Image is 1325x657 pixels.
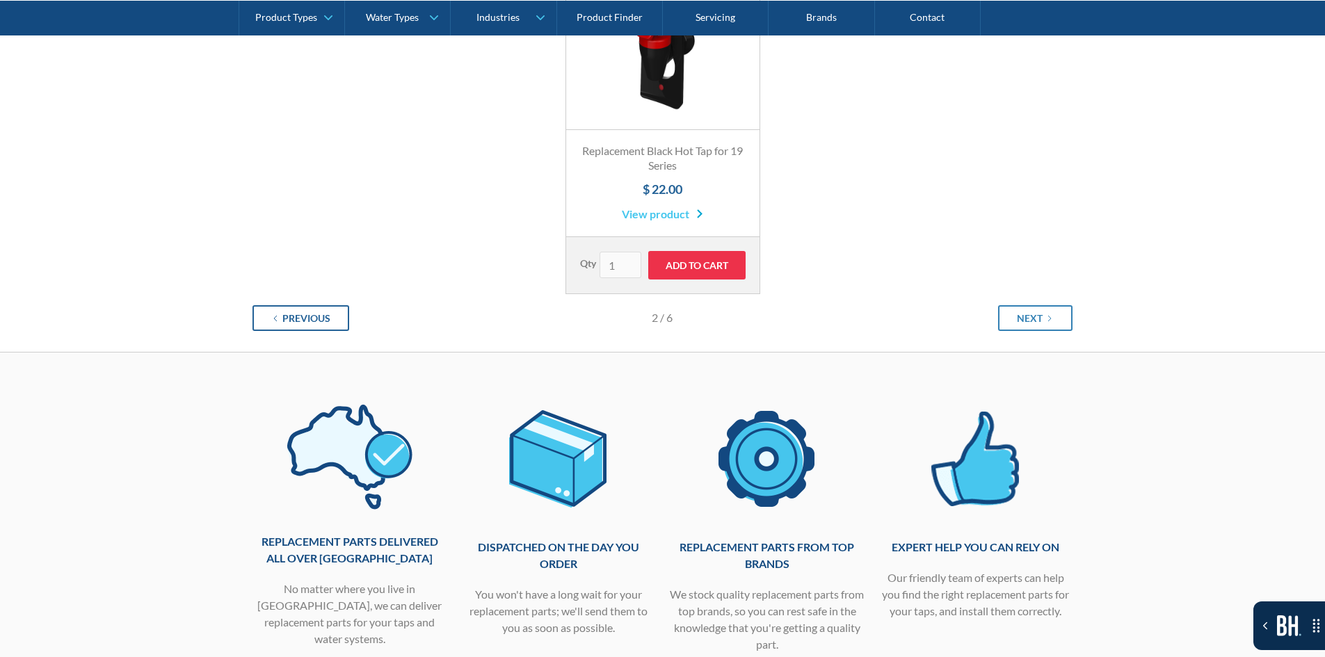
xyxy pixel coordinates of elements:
h4: Replacement parts delivered all over [GEOGRAPHIC_DATA] [252,533,447,567]
div: Previous [282,311,330,325]
a: Previous Page [252,305,349,331]
input: Add to Cart [648,251,746,279]
img: [replacement parts] Expert help you can rely on [912,394,1039,525]
h4: Replacement parts from top brands [670,539,865,572]
a: Next Page [998,305,1073,331]
img: [replacement parts] Replacement parts from top brands [703,394,830,525]
div: Product Types [255,11,317,23]
p: No matter where you live in [GEOGRAPHIC_DATA], we can deliver replacement parts for your taps and... [252,581,447,647]
div: List [252,294,1073,331]
p: We stock quality replacement parts from top brands, so you can rest safe in the knowledge that yo... [670,586,865,653]
h3: Replacement Black Hot Tap for 19 Series [580,144,746,173]
div: Industries [476,11,520,23]
label: Qty [580,256,596,270]
div: Water Types [366,11,419,23]
h4: Expert help you can rely on [878,539,1073,555]
h4: Dispatched on the day you order [461,539,656,572]
div: Next [1017,311,1043,325]
img: [replacement parts] Replacement parts delivered all over Australia [286,394,413,519]
div: Page 2 of 6 [529,309,796,326]
a: View product [622,206,703,222]
p: You won't have a long wait for your replacement parts; we'll send them to you as soon as possible. [461,586,656,636]
img: [replacement parts] Dispatched on the day you order [495,394,622,525]
p: Our friendly team of experts can help you find the right replacement parts for your taps, and ins... [878,569,1073,619]
h4: $ 22.00 [580,180,746,199]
